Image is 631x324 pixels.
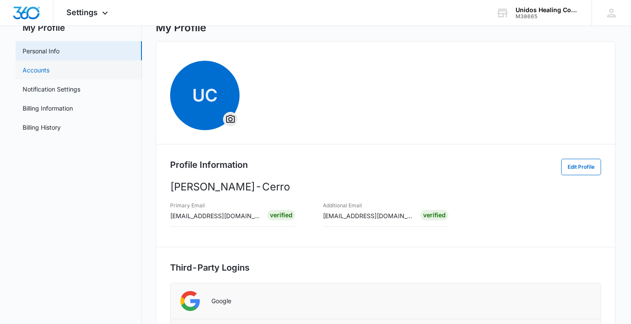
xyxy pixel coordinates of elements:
[516,13,579,20] div: account id
[549,291,592,311] div: Sign in with Google. Opens in new tab
[421,210,448,220] div: Verified
[545,291,596,311] iframe: Sign in with Google Button
[323,202,414,209] h3: Additional Email
[23,85,80,94] a: Notification Settings
[223,112,237,126] button: Overflow Menu
[170,202,261,209] h3: Primary Email
[170,212,275,219] span: [EMAIL_ADDRESS][DOMAIN_NAME]
[156,21,206,34] h1: My Profile
[267,210,295,220] div: Verified
[170,179,601,195] p: [PERSON_NAME]-Cerro
[516,7,579,13] div: account name
[561,159,601,175] button: Edit Profile
[23,65,49,75] a: Accounts
[66,8,98,17] span: Settings
[211,297,231,305] p: Google
[23,46,59,56] a: Personal Info
[16,21,142,34] h2: My Profile
[179,290,201,312] img: Google
[23,123,61,132] a: Billing History
[23,104,73,113] a: Billing Information
[170,261,601,274] h2: Third-Party Logins
[170,61,240,130] span: UCOverflow Menu
[170,158,248,171] h2: Profile Information
[170,61,240,130] span: UC
[323,212,427,219] span: [EMAIL_ADDRESS][DOMAIN_NAME]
